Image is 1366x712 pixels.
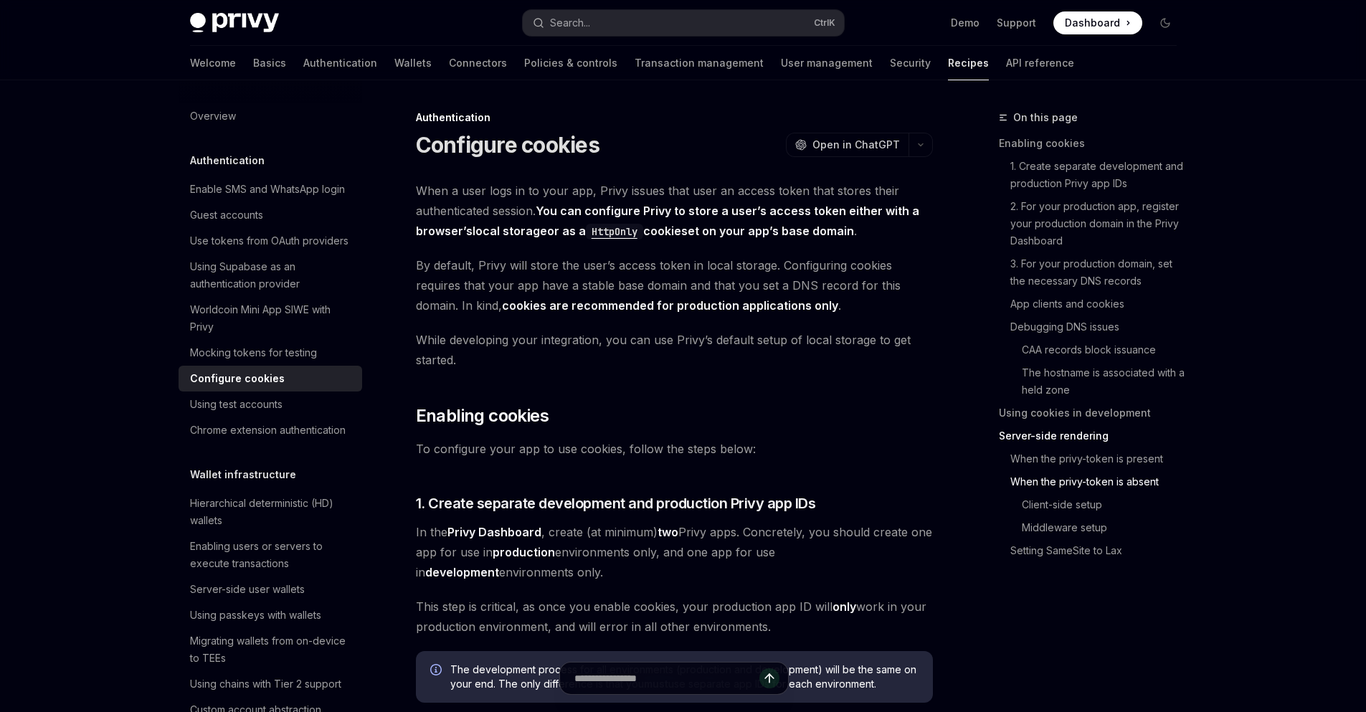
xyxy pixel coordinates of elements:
button: Toggle dark mode [1154,11,1177,34]
div: Guest accounts [190,207,263,224]
a: Chrome extension authentication [179,417,362,443]
img: dark logo [190,13,279,33]
strong: cookies are recommended for production applications only [502,298,838,313]
a: Demo [951,16,980,30]
a: When the privy-token is absent [1010,470,1188,493]
div: Using test accounts [190,396,283,413]
a: Using cookies in development [999,402,1188,424]
span: Dashboard [1065,16,1120,30]
button: Search...CtrlK [523,10,844,36]
div: Hierarchical deterministic (HD) wallets [190,495,354,529]
a: Enable SMS and WhatsApp login [179,176,362,202]
a: Middleware setup [1022,516,1188,539]
a: Use tokens from OAuth providers [179,228,362,254]
div: Authentication [416,110,933,125]
a: App clients and cookies [1010,293,1188,315]
a: Configure cookies [179,366,362,391]
strong: development [425,565,499,579]
span: When a user logs in to your app, Privy issues that user an access token that stores their authent... [416,181,933,241]
span: This step is critical, as once you enable cookies, your production app ID will work in your produ... [416,597,933,637]
span: While developing your integration, you can use Privy’s default setup of local storage to get star... [416,330,933,370]
div: Worldcoin Mini App SIWE with Privy [190,301,354,336]
h5: Authentication [190,152,265,169]
a: Privy Dashboard [447,525,541,540]
div: Migrating wallets from on-device to TEEs [190,632,354,667]
div: Using Supabase as an authentication provider [190,258,354,293]
a: Overview [179,103,362,129]
span: Open in ChatGPT [812,138,900,152]
a: local storage [473,224,547,239]
h1: Configure cookies [416,132,599,158]
a: Transaction management [635,46,764,80]
span: By default, Privy will store the user’s access token in local storage. Configuring cookies requir... [416,255,933,315]
a: Authentication [303,46,377,80]
div: Enabling users or servers to execute transactions [190,538,354,572]
strong: Privy Dashboard [447,525,541,539]
a: Policies & controls [524,46,617,80]
div: Overview [190,108,236,125]
a: Using Supabase as an authentication provider [179,254,362,297]
a: Worldcoin Mini App SIWE with Privy [179,297,362,340]
button: Open in ChatGPT [786,133,909,157]
a: HttpOnlycookie [586,224,681,238]
a: 1. Create separate development and production Privy app IDs [1010,155,1188,195]
div: Using chains with Tier 2 support [190,675,341,693]
span: To configure your app to use cookies, follow the steps below: [416,439,933,459]
a: Guest accounts [179,202,362,228]
div: Search... [550,14,590,32]
strong: production [493,545,555,559]
a: Recipes [948,46,989,80]
a: Support [997,16,1036,30]
a: Setting SameSite to Lax [1010,539,1188,562]
a: API reference [1006,46,1074,80]
a: Enabling users or servers to execute transactions [179,533,362,576]
a: Using passkeys with wallets [179,602,362,628]
div: Chrome extension authentication [190,422,346,439]
div: Enable SMS and WhatsApp login [190,181,345,198]
div: Mocking tokens for testing [190,344,317,361]
h5: Wallet infrastructure [190,466,296,483]
a: Welcome [190,46,236,80]
a: User management [781,46,873,80]
a: CAA records block issuance [1022,338,1188,361]
div: Configure cookies [190,370,285,387]
a: Server-side rendering [999,424,1188,447]
a: Mocking tokens for testing [179,340,362,366]
strong: You can configure Privy to store a user’s access token either with a browser’s or as a set on you... [416,204,919,239]
a: Migrating wallets from on-device to TEEs [179,628,362,671]
a: When the privy-token is present [1010,447,1188,470]
a: The hostname is associated with a held zone [1022,361,1188,402]
a: 2. For your production app, register your production domain in the Privy Dashboard [1010,195,1188,252]
strong: only [833,599,856,614]
a: Using test accounts [179,391,362,417]
a: Dashboard [1053,11,1142,34]
button: Send message [759,668,779,688]
a: Connectors [449,46,507,80]
a: Server-side user wallets [179,576,362,602]
a: Enabling cookies [999,132,1188,155]
div: Using passkeys with wallets [190,607,321,624]
strong: two [658,525,678,539]
a: Basics [253,46,286,80]
a: Using chains with Tier 2 support [179,671,362,697]
span: Ctrl K [814,17,835,29]
span: In the , create (at minimum) Privy apps. Concretely, you should create one app for use in environ... [416,522,933,582]
code: HttpOnly [586,224,643,239]
a: 3. For your production domain, set the necessary DNS records [1010,252,1188,293]
div: Server-side user wallets [190,581,305,598]
a: Debugging DNS issues [1010,315,1188,338]
a: Security [890,46,931,80]
span: Enabling cookies [416,404,549,427]
span: On this page [1013,109,1078,126]
a: Client-side setup [1022,493,1188,516]
div: Use tokens from OAuth providers [190,232,348,250]
a: Wallets [394,46,432,80]
a: Hierarchical deterministic (HD) wallets [179,490,362,533]
span: 1. Create separate development and production Privy app IDs [416,493,816,513]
